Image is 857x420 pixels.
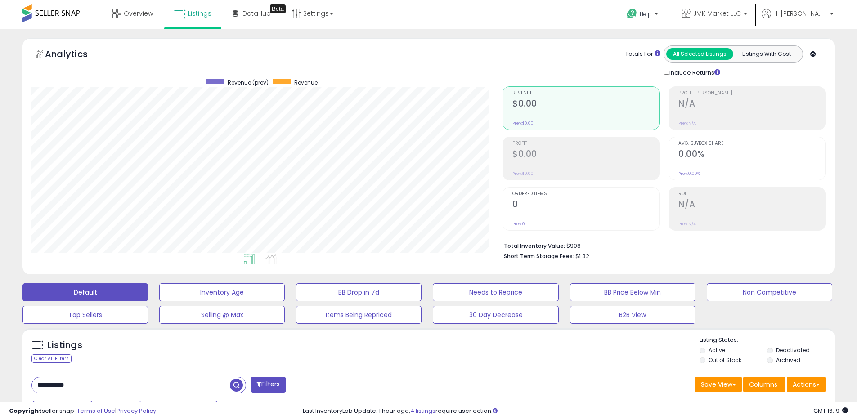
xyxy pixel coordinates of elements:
div: Totals For [625,50,660,58]
b: Short Term Storage Fees: [504,252,574,260]
span: Revenue (prev) [228,79,269,86]
p: Listing States: [700,336,835,344]
span: Overview [124,9,153,18]
strong: Copyright [9,407,42,415]
small: Prev: 0.00% [678,171,700,176]
span: Revenue [512,91,659,96]
h5: Analytics [45,48,105,63]
h2: N/A [678,199,825,211]
button: Last 7 Days [32,401,93,416]
button: Inventory Age [159,283,285,301]
button: All Selected Listings [666,48,733,60]
a: Hi [PERSON_NAME] [762,9,834,29]
button: Items Being Repriced [296,306,422,324]
h2: N/A [678,98,825,111]
a: Help [619,1,667,29]
h5: Listings [48,339,82,352]
button: Selling @ Max [159,306,285,324]
label: Active [709,346,725,354]
a: Privacy Policy [117,407,156,415]
span: 2025-10-14 16:19 GMT [813,407,848,415]
h2: 0.00% [678,149,825,161]
div: Last InventoryLab Update: 1 hour ago, require user action. [303,407,848,416]
h2: 0 [512,199,659,211]
button: 30 Day Decrease [433,306,558,324]
div: Clear All Filters [31,354,72,363]
span: Profit [PERSON_NAME] [678,91,825,96]
span: $1.32 [575,252,589,260]
button: B2B View [570,306,695,324]
small: Prev: $0.00 [512,121,534,126]
button: Default [22,283,148,301]
span: DataHub [242,9,271,18]
a: Terms of Use [77,407,115,415]
button: BB Drop in 7d [296,283,422,301]
span: Profit [512,141,659,146]
button: Sep-30 - Oct-06 [139,401,218,416]
h2: $0.00 [512,98,659,111]
button: Listings With Cost [733,48,800,60]
button: Top Sellers [22,306,148,324]
small: Prev: 0 [512,221,525,227]
button: Columns [743,377,785,392]
div: Include Returns [657,67,731,77]
label: Out of Stock [709,356,741,364]
span: Avg. Buybox Share [678,141,825,146]
span: Columns [749,380,777,389]
span: Hi [PERSON_NAME] [773,9,827,18]
span: Ordered Items [512,192,659,197]
button: BB Price Below Min [570,283,695,301]
button: Needs to Reprice [433,283,558,301]
li: $908 [504,240,819,250]
small: Prev: N/A [678,221,696,227]
button: Save View [695,377,742,392]
span: ROI [678,192,825,197]
a: 4 listings [410,407,435,415]
button: Actions [787,377,826,392]
small: Prev: N/A [678,121,696,126]
label: Archived [776,356,800,364]
span: Help [640,10,652,18]
b: Total Inventory Value: [504,242,565,250]
span: Revenue [294,79,318,86]
small: Prev: $0.00 [512,171,534,176]
button: Filters [251,377,286,393]
h2: $0.00 [512,149,659,161]
button: Non Competitive [707,283,832,301]
i: Get Help [626,8,637,19]
span: JMK Market LLC [693,9,741,18]
label: Deactivated [776,346,810,354]
div: Tooltip anchor [270,4,286,13]
span: Listings [188,9,211,18]
div: seller snap | | [9,407,156,416]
